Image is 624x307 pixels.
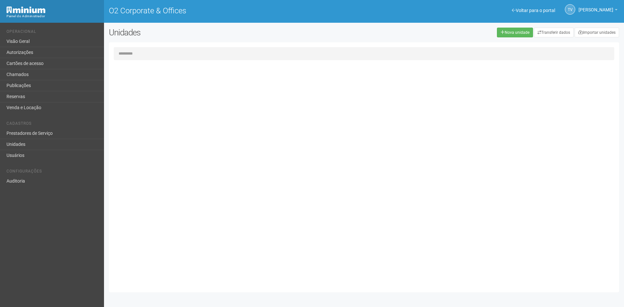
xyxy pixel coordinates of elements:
span: Thayane Vasconcelos Torres [578,1,613,12]
h2: Unidades [109,28,316,37]
a: Transferir dados [534,28,574,37]
li: Operacional [6,29,99,36]
a: [PERSON_NAME] [578,8,617,13]
a: Importar unidades [575,28,619,37]
li: Cadastros [6,121,99,128]
img: Minium [6,6,45,13]
a: Nova unidade [497,28,533,37]
li: Configurações [6,169,99,176]
a: Voltar para o portal [512,8,555,13]
div: Painel do Administrador [6,13,99,19]
h1: O2 Corporate & Offices [109,6,359,15]
a: TV [565,4,575,15]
